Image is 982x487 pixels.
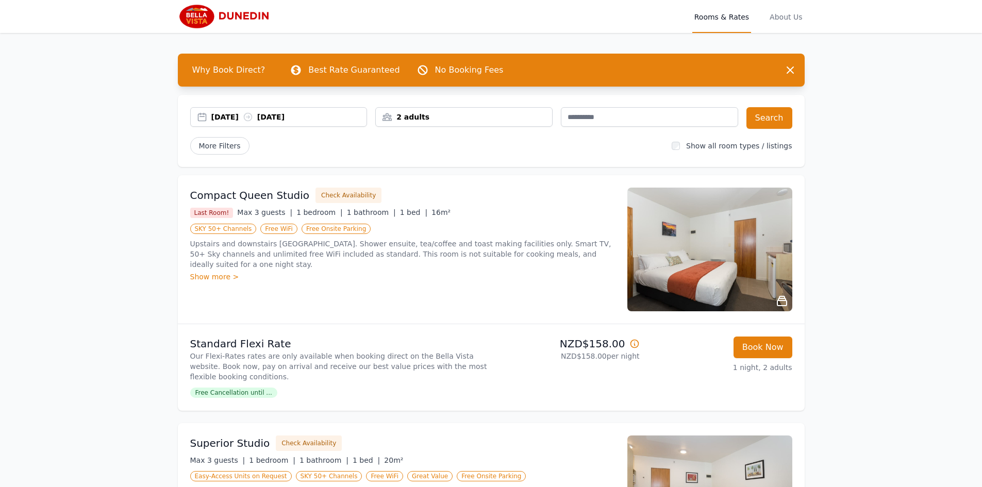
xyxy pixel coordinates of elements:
[384,456,403,464] span: 20m²
[686,142,792,150] label: Show all room types / listings
[347,208,396,216] span: 1 bathroom |
[296,208,343,216] span: 1 bedroom |
[190,351,487,382] p: Our Flexi-Rates rates are only available when booking direct on the Bella Vista website. Book now...
[457,471,526,481] span: Free Onsite Parking
[495,337,640,351] p: NZD$158.00
[190,224,257,234] span: SKY 50+ Channels
[211,112,367,122] div: [DATE] [DATE]
[308,64,400,76] p: Best Rate Guaranteed
[435,64,504,76] p: No Booking Fees
[260,224,297,234] span: Free WiFi
[276,435,342,451] button: Check Availability
[315,188,381,203] button: Check Availability
[366,471,403,481] span: Free WiFi
[299,456,348,464] span: 1 bathroom |
[184,60,274,80] span: Why Book Direct?
[190,137,249,155] span: More Filters
[190,208,234,218] span: Last Room!
[376,112,552,122] div: 2 adults
[302,224,371,234] span: Free Onsite Parking
[746,107,792,129] button: Search
[178,4,277,29] img: Bella Vista Dunedin
[190,436,270,450] h3: Superior Studio
[734,337,792,358] button: Book Now
[296,471,362,481] span: SKY 50+ Channels
[190,272,615,282] div: Show more >
[353,456,380,464] span: 1 bed |
[249,456,295,464] span: 1 bedroom |
[190,388,277,398] span: Free Cancellation until ...
[190,188,310,203] h3: Compact Queen Studio
[431,208,451,216] span: 16m²
[190,471,292,481] span: Easy-Access Units on Request
[648,362,792,373] p: 1 night, 2 adults
[407,471,453,481] span: Great Value
[190,456,245,464] span: Max 3 guests |
[190,239,615,270] p: Upstairs and downstairs [GEOGRAPHIC_DATA]. Shower ensuite, tea/coffee and toast making facilities...
[190,337,487,351] p: Standard Flexi Rate
[400,208,427,216] span: 1 bed |
[237,208,292,216] span: Max 3 guests |
[495,351,640,361] p: NZD$158.00 per night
